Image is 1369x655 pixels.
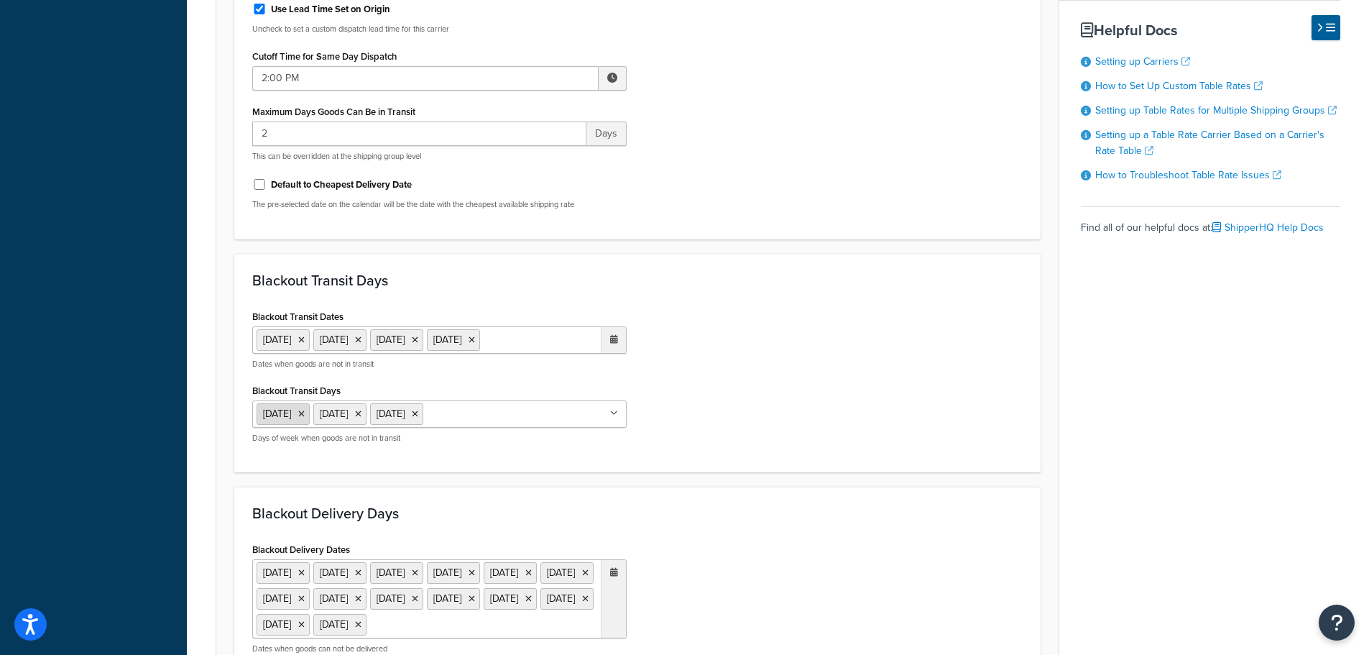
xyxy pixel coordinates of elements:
[252,544,350,555] label: Blackout Delivery Dates
[252,199,627,210] p: The pre-selected date on the calendar will be the date with the cheapest available shipping rate
[540,588,594,610] li: [DATE]
[313,562,367,584] li: [DATE]
[427,329,480,351] li: [DATE]
[257,588,310,610] li: [DATE]
[257,562,310,584] li: [DATE]
[1081,22,1340,38] h3: Helpful Docs
[370,562,423,584] li: [DATE]
[257,614,310,636] li: [DATE]
[377,406,405,421] span: [DATE]
[1095,103,1337,118] a: Setting up Table Rates for Multiple Shipping Groups
[252,643,627,654] p: Dates when goods can not be delivered
[313,614,367,636] li: [DATE]
[252,24,627,35] p: Uncheck to set a custom dispatch lead time for this carrier
[263,406,291,421] span: [DATE]
[257,329,310,351] li: [DATE]
[1319,605,1355,641] button: Open Resource Center
[252,505,1023,521] h3: Blackout Delivery Days
[370,329,423,351] li: [DATE]
[1095,168,1281,183] a: How to Troubleshoot Table Rate Issues
[484,588,537,610] li: [DATE]
[1095,78,1263,93] a: How to Set Up Custom Table Rates
[271,178,412,191] label: Default to Cheapest Delivery Date
[252,106,415,117] label: Maximum Days Goods Can Be in Transit
[252,385,341,396] label: Blackout Transit Days
[427,588,480,610] li: [DATE]
[252,51,397,62] label: Cutoff Time for Same Day Dispatch
[271,3,390,16] label: Use Lead Time Set on Origin
[313,588,367,610] li: [DATE]
[252,359,627,370] p: Dates when goods are not in transit
[1081,206,1340,238] div: Find all of our helpful docs at:
[1095,54,1190,69] a: Setting up Carriers
[1095,127,1324,158] a: Setting up a Table Rate Carrier Based on a Carrier's Rate Table
[320,406,348,421] span: [DATE]
[313,329,367,351] li: [DATE]
[252,433,627,444] p: Days of week when goods are not in transit
[540,562,594,584] li: [DATE]
[1212,220,1324,235] a: ShipperHQ Help Docs
[252,151,627,162] p: This can be overridden at the shipping group level
[586,122,627,146] span: Days
[484,562,537,584] li: [DATE]
[427,562,480,584] li: [DATE]
[1312,15,1340,40] button: Hide Help Docs
[370,588,423,610] li: [DATE]
[252,311,344,322] label: Blackout Transit Dates
[252,272,1023,288] h3: Blackout Transit Days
